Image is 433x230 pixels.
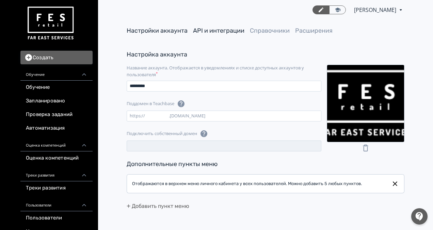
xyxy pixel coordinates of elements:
a: Автоматизация [20,121,93,135]
a: Пользователи [20,211,93,225]
div: Настройка аккаунта [127,50,404,59]
span: Светлана Илюхина [354,6,397,14]
img: https://files.teachbase.ru/system/account/57463/logo/medium-936fc5084dd2c598f50a98b9cbe0469a.png [26,4,75,43]
div: https:// [127,113,145,119]
a: API и интеграции [193,27,244,34]
div: Подключить собственный домен [127,130,208,138]
div: Отображаются в верхнем меню личного кабинета у всех пользователей. Можно добавить 5 любых пунктов. [132,180,367,187]
span: + [127,202,130,210]
div: Дополнительные пункты меню [127,160,404,169]
div: .[DOMAIN_NAME] [169,113,208,119]
a: Проверка заданий [20,108,93,121]
div: Поддомен в Teachbase [127,100,185,108]
a: Переключиться в режим ученика [329,5,346,14]
a: Настройки аккаунта [127,27,188,34]
a: Треки развития [20,181,93,195]
a: Запланировано [20,94,93,108]
button: Создать [20,51,93,64]
div: Обучение [20,64,93,81]
span: Название аккаунта. Отображается в уведомлениях и списке доступных аккаунтов у пользователя [127,65,304,78]
a: Расширения [295,27,333,34]
span: Добавить пункт меню [127,203,189,209]
a: Справочники [250,27,290,34]
div: Треки развития [20,165,93,181]
a: Обучение [20,81,93,94]
div: Оценка компетенций [20,135,93,151]
div: Пользователи [20,195,93,211]
a: Оценка компетенций [20,151,93,165]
